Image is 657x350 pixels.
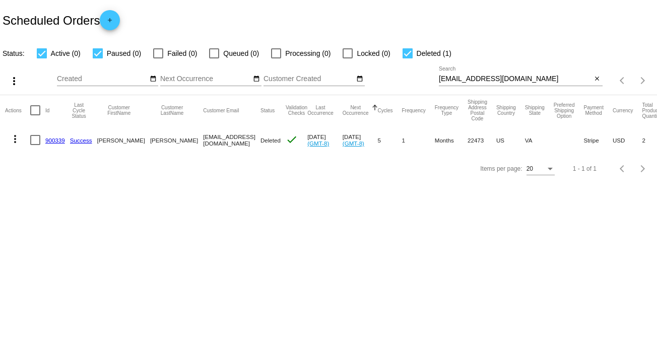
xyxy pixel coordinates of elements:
mat-cell: Stripe [583,125,612,155]
mat-select: Items per page: [527,166,555,173]
button: Change sorting for NextOccurrenceUtc [343,105,369,116]
input: Customer Created [264,75,354,83]
mat-icon: more_vert [8,75,20,87]
mat-cell: 5 [378,125,402,155]
span: 20 [527,165,533,172]
mat-icon: date_range [150,75,157,83]
mat-icon: date_range [356,75,363,83]
button: Change sorting for LastOccurrenceUtc [307,105,334,116]
mat-icon: more_vert [9,133,21,145]
mat-cell: [DATE] [343,125,378,155]
span: Deleted [260,137,281,144]
div: Items per page: [480,165,522,172]
input: Created [57,75,148,83]
input: Next Occurrence [160,75,251,83]
mat-icon: date_range [253,75,260,83]
mat-icon: add [104,17,116,29]
button: Change sorting for FrequencyType [435,105,458,116]
a: 900339 [45,137,65,144]
button: Change sorting for PreferredShippingOption [554,102,575,119]
input: Search [439,75,592,83]
button: Previous page [613,71,633,91]
button: Change sorting for Status [260,107,275,113]
button: Next page [633,159,653,179]
mat-cell: [PERSON_NAME] [150,125,203,155]
button: Change sorting for ShippingCountry [496,105,516,116]
span: Locked (0) [357,47,390,59]
mat-icon: close [594,75,601,83]
button: Change sorting for Frequency [402,107,426,113]
button: Change sorting for Cycles [378,107,393,113]
button: Change sorting for ShippingPostcode [468,99,487,121]
a: (GMT-8) [343,140,364,147]
span: Processing (0) [285,47,331,59]
button: Change sorting for CustomerFirstName [97,105,141,116]
mat-cell: [DATE] [307,125,343,155]
span: Failed (0) [167,47,197,59]
mat-cell: USD [613,125,642,155]
button: Clear [592,74,603,85]
mat-icon: check [286,133,298,146]
mat-cell: 1 [402,125,435,155]
h2: Scheduled Orders [3,10,120,30]
span: Queued (0) [223,47,259,59]
button: Change sorting for LastProcessingCycleId [70,102,88,119]
mat-cell: VA [525,125,554,155]
a: (GMT-8) [307,140,329,147]
span: Paused (0) [107,47,141,59]
mat-cell: 22473 [468,125,496,155]
button: Next page [633,71,653,91]
span: Deleted (1) [417,47,451,59]
span: Active (0) [51,47,81,59]
mat-header-cell: Validation Checks [286,95,307,125]
mat-cell: Months [435,125,468,155]
button: Change sorting for Id [45,107,49,113]
button: Change sorting for ShippingState [525,105,545,116]
mat-header-cell: Actions [5,95,30,125]
button: Change sorting for CustomerLastName [150,105,194,116]
mat-cell: US [496,125,525,155]
span: Status: [3,49,25,57]
button: Change sorting for CurrencyIso [613,107,633,113]
mat-cell: [PERSON_NAME] [97,125,150,155]
button: Change sorting for CustomerEmail [203,107,239,113]
button: Previous page [613,159,633,179]
mat-cell: [EMAIL_ADDRESS][DOMAIN_NAME] [203,125,260,155]
div: 1 - 1 of 1 [573,165,597,172]
a: Success [70,137,92,144]
button: Change sorting for PaymentMethod.Type [583,105,603,116]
